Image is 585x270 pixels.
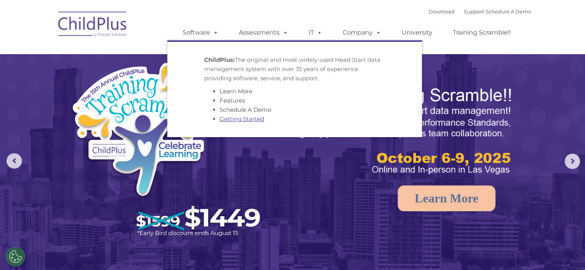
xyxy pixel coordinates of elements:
p: The original and most widely-used Head Start data management system with over 35 years of experie... [204,55,385,83]
div: Delete [3,24,582,31]
a: Learn More [398,186,495,211]
a: Download [428,8,455,15]
strong: ChildPlus: [204,56,235,63]
div: Sort A > Z [3,3,582,10]
div: Sign out [3,38,582,45]
a: Schedule A Demo [220,106,271,113]
div: Move To ... [3,51,582,58]
button: Cookies Settings [6,247,25,266]
a: Support [464,8,484,15]
div: Rename [3,45,582,51]
div: Sort New > Old [3,10,582,17]
a: Learn More [220,88,252,95]
a: Features [220,97,245,104]
a: Assessments [231,25,296,40]
div: Move To ... [3,17,582,24]
span: Last name [107,51,130,56]
a: Software [175,25,226,40]
span: Phone number [107,82,140,88]
div: Options [3,31,582,38]
a: Schedule A Demo [486,8,531,15]
font: | [428,8,531,15]
a: IT [301,25,330,40]
a: Getting Started [220,115,264,123]
iframe: Chat Widget [460,187,585,270]
a: Company [335,25,389,40]
a: University [394,25,440,40]
img: ChildPlus by Procare Solutions [54,6,131,45]
a: Training Scramble!! [445,25,518,40]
